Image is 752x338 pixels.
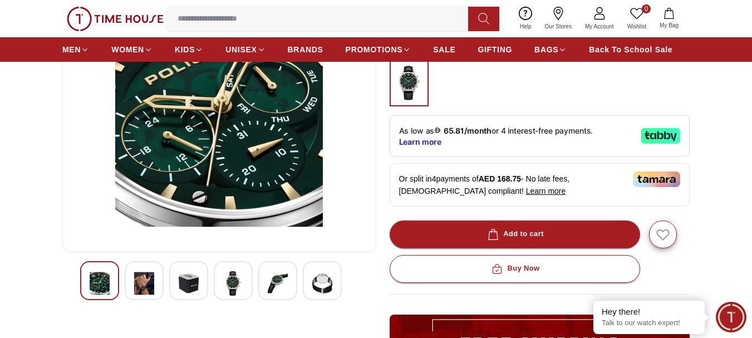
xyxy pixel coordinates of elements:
[179,271,199,296] img: POLICE Men's Multi Function Green Dial Watch - PEWGF0040201
[655,21,683,30] span: My Bag
[602,306,696,317] div: Hey there!
[111,44,144,55] span: WOMEN
[67,7,164,31] img: ...
[90,271,110,296] img: POLICE Men's Multi Function Green Dial Watch - PEWGF0040201
[268,271,288,296] img: POLICE Men's Multi Function Green Dial Watch - PEWGF0040201
[534,40,567,60] a: BAGS
[515,22,536,31] span: Help
[513,4,538,33] a: Help
[62,44,81,55] span: MEN
[623,22,651,31] span: Wishlist
[225,44,257,55] span: UNISEX
[288,40,323,60] a: BRANDS
[390,221,640,248] button: Add to cart
[62,40,89,60] a: MEN
[478,40,512,60] a: GIFTING
[395,65,423,101] img: ...
[589,40,672,60] a: Back To School Sale
[485,228,544,241] div: Add to cart
[175,40,203,60] a: KIDS
[489,262,539,275] div: Buy Now
[633,172,680,187] img: Tamara
[390,163,690,207] div: Or split in 4 payments of - No late fees, [DEMOGRAPHIC_DATA] compliant!
[526,187,566,195] span: Learn more
[621,4,653,33] a: 0Wishlist
[716,302,746,332] div: Chat Widget
[433,40,455,60] a: SALE
[540,22,576,31] span: Our Stores
[111,40,153,60] a: WOMEN
[433,44,455,55] span: SALE
[288,44,323,55] span: BRANDS
[534,44,558,55] span: BAGS
[223,271,243,296] img: POLICE Men's Multi Function Green Dial Watch - PEWGF0040201
[479,174,521,183] span: AED 168.75
[589,44,672,55] span: Back To School Sale
[175,44,195,55] span: KIDS
[346,40,411,60] a: PROMOTIONS
[134,271,154,296] img: POLICE Men's Multi Function Green Dial Watch - PEWGF0040201
[390,255,640,283] button: Buy Now
[478,44,512,55] span: GIFTING
[312,271,332,296] img: POLICE Men's Multi Function Green Dial Watch - PEWGF0040201
[653,6,685,32] button: My Bag
[346,44,403,55] span: PROMOTIONS
[581,22,618,31] span: My Account
[225,40,265,60] a: UNISEX
[642,4,651,13] span: 0
[538,4,578,33] a: Our Stores
[602,319,696,328] p: Talk to our watch expert!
